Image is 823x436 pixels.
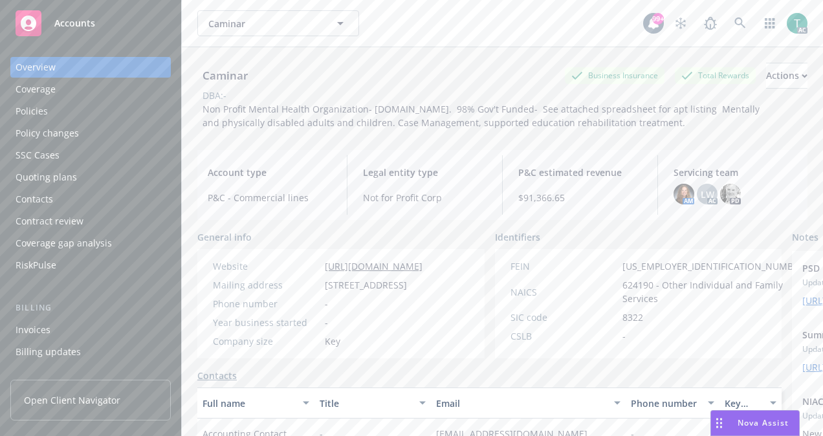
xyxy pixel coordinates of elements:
a: Coverage gap analysis [10,233,171,254]
a: Quoting plans [10,167,171,188]
span: 8322 [622,311,643,324]
span: [STREET_ADDRESS] [325,278,407,292]
button: Caminar [197,10,359,36]
div: Drag to move [711,411,727,435]
span: Open Client Navigator [24,393,120,407]
div: Policy changes [16,123,79,144]
img: photo [720,184,741,204]
button: Email [431,387,626,419]
div: FEIN [510,259,617,273]
a: Account charges [10,364,171,384]
div: 99+ [652,13,664,25]
a: RiskPulse [10,255,171,276]
div: Account charges [16,364,87,384]
span: Servicing team [674,166,797,179]
span: P&C - Commercial lines [208,191,331,204]
div: DBA: - [203,89,226,102]
a: Stop snowing [668,10,694,36]
a: [URL][DOMAIN_NAME] [325,260,422,272]
div: Year business started [213,316,320,329]
span: - [325,316,328,329]
div: Key contact [725,397,762,410]
div: Overview [16,57,56,78]
div: Coverage [16,79,56,100]
button: Full name [197,387,314,419]
div: Email [436,397,606,410]
div: Caminar [197,67,253,84]
span: - [622,329,626,343]
span: $91,366.65 [518,191,642,204]
a: Search [727,10,753,36]
button: Title [314,387,432,419]
a: Contacts [10,189,171,210]
button: Phone number [626,387,719,419]
div: CSLB [510,329,617,343]
button: Nova Assist [710,410,800,436]
span: [US_EMPLOYER_IDENTIFICATION_NUMBER] [622,259,807,273]
a: Invoices [10,320,171,340]
div: Total Rewards [675,67,756,83]
a: Switch app [757,10,783,36]
span: Identifiers [495,230,540,244]
a: Policy changes [10,123,171,144]
div: Website [213,259,320,273]
div: Billing [10,301,171,314]
a: Coverage [10,79,171,100]
div: Quoting plans [16,167,77,188]
div: Contacts [16,189,53,210]
div: Full name [203,397,295,410]
a: Accounts [10,5,171,41]
span: Caminar [208,17,320,30]
div: Phone number [213,297,320,311]
a: Contract review [10,211,171,232]
div: Actions [766,63,807,88]
span: P&C estimated revenue [518,166,642,179]
img: photo [787,13,807,34]
div: Contract review [16,211,83,232]
span: Non Profit Mental Health Organization- [DOMAIN_NAME]. 98% Gov't Funded- See attached spreadsheet ... [203,103,762,129]
div: Coverage gap analysis [16,233,112,254]
a: Policies [10,101,171,122]
span: 624190 - Other Individual and Family Services [622,278,807,305]
div: Invoices [16,320,50,340]
div: Title [320,397,412,410]
span: Accounts [54,18,95,28]
a: Overview [10,57,171,78]
span: General info [197,230,252,244]
div: RiskPulse [16,255,56,276]
button: Actions [766,63,807,89]
span: Legal entity type [363,166,487,179]
div: Company size [213,334,320,348]
button: Key contact [719,387,782,419]
span: Nova Assist [738,417,789,428]
span: Key [325,334,340,348]
a: Report a Bug [697,10,723,36]
div: Policies [16,101,48,122]
div: Phone number [631,397,699,410]
a: Billing updates [10,342,171,362]
a: SSC Cases [10,145,171,166]
div: Mailing address [213,278,320,292]
div: SIC code [510,311,617,324]
div: NAICS [510,285,617,299]
div: SSC Cases [16,145,60,166]
div: Billing updates [16,342,81,362]
img: photo [674,184,694,204]
span: - [325,297,328,311]
span: LW [701,188,714,201]
span: Notes [792,230,818,246]
span: Account type [208,166,331,179]
div: Business Insurance [565,67,664,83]
span: Not for Profit Corp [363,191,487,204]
a: Contacts [197,369,237,382]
